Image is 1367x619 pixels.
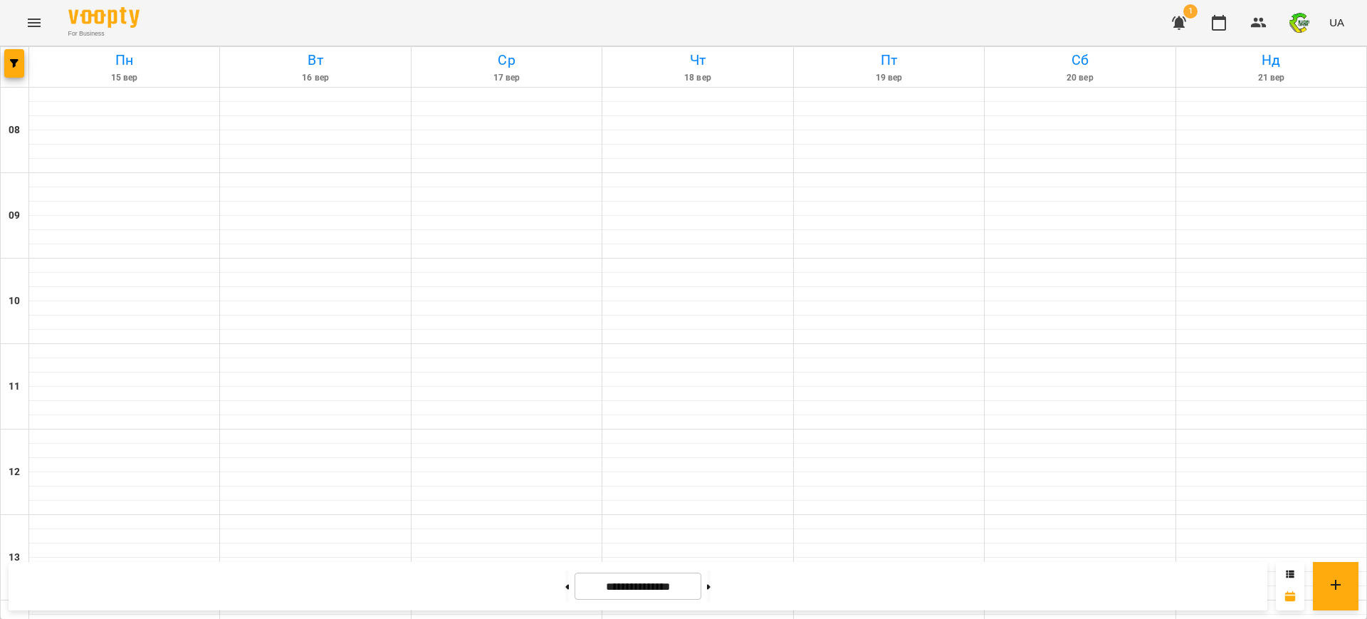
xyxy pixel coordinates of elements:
button: UA [1324,9,1350,36]
h6: Нд [1178,49,1364,71]
h6: 12 [9,464,20,480]
h6: 17 вер [414,71,599,85]
h6: 20 вер [987,71,1173,85]
span: For Business [68,29,140,38]
h6: 09 [9,208,20,224]
h6: 15 вер [31,71,217,85]
h6: 16 вер [222,71,408,85]
h6: Ср [414,49,599,71]
h6: 18 вер [604,71,790,85]
h6: 21 вер [1178,71,1364,85]
span: UA [1329,15,1344,30]
img: 745b941a821a4db5d46b869edb22b833.png [1289,13,1309,33]
h6: Сб [987,49,1173,71]
h6: 11 [9,379,20,395]
h6: Чт [604,49,790,71]
h6: 13 [9,550,20,566]
img: Voopty Logo [68,7,140,28]
h6: 10 [9,293,20,309]
button: Menu [17,6,51,40]
h6: Вт [222,49,408,71]
h6: Пн [31,49,217,71]
h6: 08 [9,123,20,138]
h6: Пт [796,49,982,71]
h6: 19 вер [796,71,982,85]
span: 1 [1183,4,1198,19]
